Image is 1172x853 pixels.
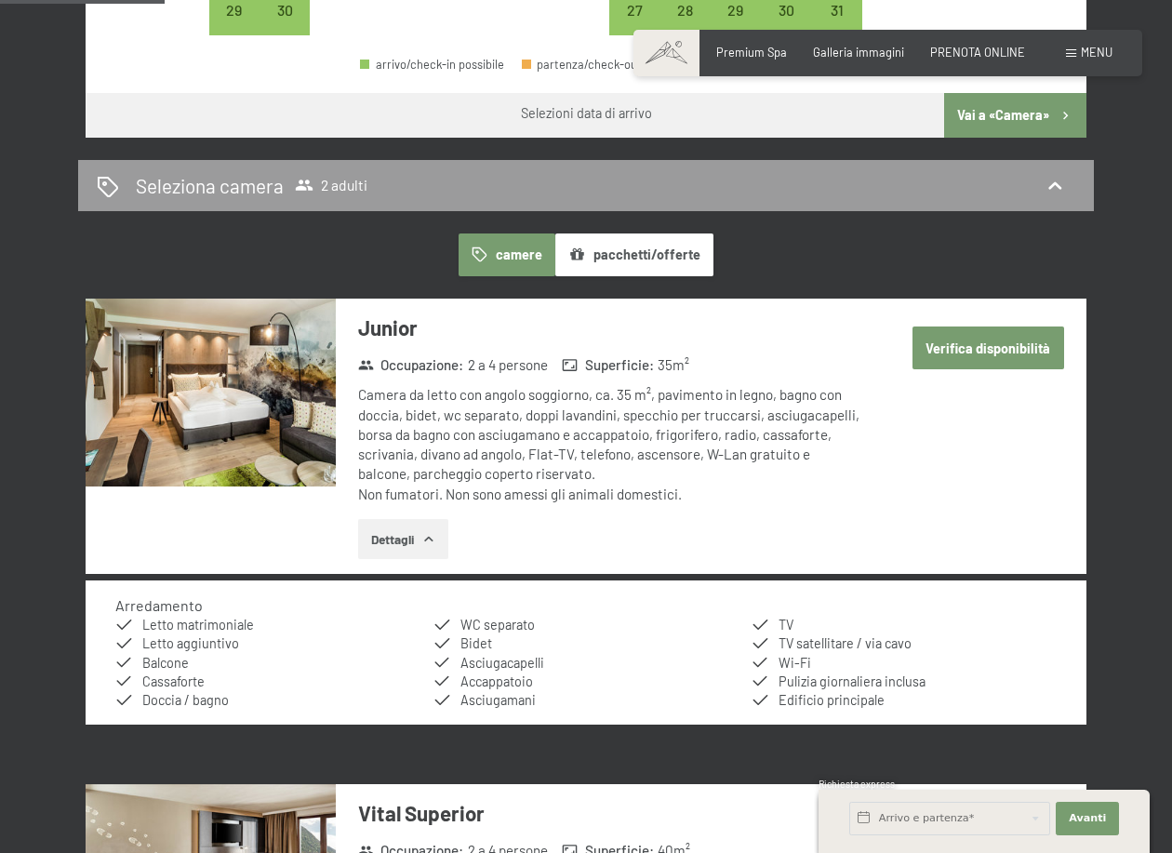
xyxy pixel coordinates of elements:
span: 2 a 4 persone [468,355,548,375]
button: Avanti [1056,802,1119,835]
img: mss_renderimg.php [86,299,336,486]
span: WC separato [460,617,535,633]
a: PRENOTA ONLINE [930,45,1025,60]
div: 31 [813,3,859,49]
button: Vai a «Camera» [944,93,1086,138]
span: Doccia / bagno [142,692,229,708]
div: 28 [662,3,709,49]
div: 30 [261,3,308,49]
span: Letto aggiuntivo [142,635,239,651]
div: partenza/check-out non effettuabile [522,59,730,71]
span: Wi-Fi [779,655,811,671]
div: 29 [211,3,258,49]
span: Richiesta express [819,779,895,790]
span: Asciugamani [460,692,536,708]
a: Premium Spa [716,45,787,60]
span: Asciugacapelli [460,655,544,671]
span: Pulizia giornaliera inclusa [779,673,926,689]
div: Selezioni data di arrivo [521,104,652,123]
span: TV [779,617,793,633]
span: 35 m² [658,355,689,375]
strong: Superficie : [562,355,654,375]
span: Bidet [460,635,492,651]
div: Camera da letto con angolo soggiorno, ca. 35 m², pavimento in legno, bagno con doccia, bidet, wc ... [358,385,861,504]
span: Menu [1081,45,1112,60]
span: Letto matrimoniale [142,617,254,633]
strong: Occupazione : [358,355,464,375]
button: Verifica disponibilità [912,327,1064,369]
div: arrivo/check-in possibile [360,59,504,71]
div: 30 [763,3,809,49]
span: 2 adulti [295,176,367,194]
h3: Vital Superior [358,799,861,828]
span: Balcone [142,655,189,671]
div: 27 [611,3,658,49]
button: camere [459,233,555,276]
span: Edificio principale [779,692,885,708]
span: Cassaforte [142,673,205,689]
h3: Junior [358,313,861,342]
span: TV satellitare / via cavo [779,635,912,651]
button: Dettagli [358,519,448,560]
h2: Seleziona camera [136,172,284,199]
h4: Arredamento [115,596,203,614]
span: Avanti [1069,811,1106,826]
div: 29 [713,3,759,49]
a: Galleria immagini [813,45,904,60]
button: pacchetti/offerte [555,233,713,276]
span: Accappatoio [460,673,533,689]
